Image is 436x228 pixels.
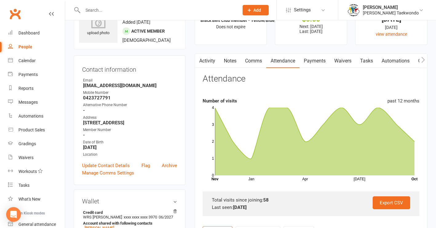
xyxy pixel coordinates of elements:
[253,8,261,13] span: Add
[82,162,130,169] a: Update Contact Details
[159,215,173,219] span: 06/2027
[83,120,177,126] strong: [STREET_ADDRESS]
[83,115,177,121] div: Address
[216,24,245,29] span: Does not expire
[18,183,30,188] div: Tasks
[18,100,38,105] div: Messages
[82,169,134,177] a: Manage Comms Settings
[376,32,407,37] a: view attendance
[299,54,330,68] a: Payments
[83,210,174,215] strong: Credit card
[18,44,32,49] div: People
[122,38,171,43] span: [DEMOGRAPHIC_DATA]
[8,54,65,68] a: Calendar
[387,97,419,105] div: past 12 months
[83,83,177,88] strong: [EMAIL_ADDRESS][DOMAIN_NAME]
[162,162,177,169] a: Archive
[361,24,422,31] div: [DATE]
[18,197,41,202] div: What's New
[83,221,174,226] strong: Account shared with following contacts
[82,64,177,73] h3: Contact information
[243,5,269,15] button: Add
[83,127,177,133] div: Member Number
[83,139,177,145] div: Date of Birth
[8,82,65,95] a: Reports
[263,197,269,203] strong: 58
[377,54,414,68] a: Automations
[83,132,177,138] strong: -
[203,98,237,104] strong: Number of visits
[7,6,23,22] a: Clubworx
[83,90,177,96] div: Mobile Number
[212,196,410,204] div: Total visits since joining:
[81,6,235,14] input: Search...
[220,54,241,68] a: Notes
[18,72,38,77] div: Payments
[18,58,36,63] div: Calendar
[8,123,65,137] a: Product Sales
[83,95,177,101] strong: 0423727791
[141,162,150,169] a: Flag
[363,5,419,10] div: [PERSON_NAME]
[18,141,36,146] div: Gradings
[8,109,65,123] a: Automations
[8,95,65,109] a: Messages
[18,169,37,174] div: Workouts
[195,54,220,68] a: Activity
[82,198,177,205] h3: Wallet
[18,86,34,91] div: Reports
[83,78,177,83] div: Email
[18,155,34,160] div: Waivers
[122,19,150,25] time: Added [DATE]
[83,152,177,158] div: Location
[8,26,65,40] a: Dashboard
[79,16,117,36] div: upload photo
[8,165,65,178] a: Workouts
[330,54,356,68] a: Waivers
[18,222,56,227] div: General attendance
[203,74,245,84] h3: Attendance
[361,16,422,22] div: [DATE]
[83,102,177,108] div: Alternative Phone Number
[83,145,177,150] strong: [DATE]
[18,114,43,118] div: Automations
[266,54,299,68] a: Attendance
[18,127,45,132] div: Product Sales
[281,24,341,34] p: Next: [DATE] Last: [DATE]
[363,10,419,16] div: [PERSON_NAME] Taekwondo
[18,30,40,35] div: Dashboard
[281,16,341,22] div: $0.00
[8,178,65,192] a: Tasks
[8,192,65,206] a: What's New
[83,108,177,113] strong: -
[294,3,311,17] span: Settings
[8,40,65,54] a: People
[8,68,65,82] a: Payments
[8,137,65,151] a: Gradings
[241,54,266,68] a: Comms
[233,205,247,210] strong: [DATE]
[356,54,377,68] a: Tasks
[124,215,157,219] span: xxxx xxxx xxxx 3970
[373,196,410,209] a: Export CSV
[8,151,65,165] a: Waivers
[347,4,360,16] img: thumb_image1638236014.png
[212,204,410,211] div: Last seen:
[131,29,165,34] span: Active member
[6,207,21,222] div: Open Intercom Messenger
